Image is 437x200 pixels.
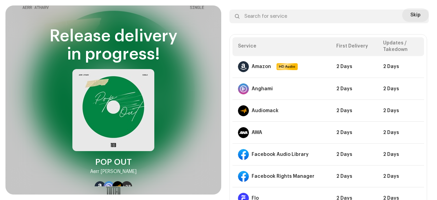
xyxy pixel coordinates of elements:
div: Anghami [252,86,273,92]
td: 2 Days [331,122,378,144]
div: Aerr [PERSON_NAME] [90,168,137,176]
input: Search for service [229,10,429,23]
td: 2 Days [378,165,424,187]
th: First Delivery [331,37,378,56]
div: Facebook Rights Manager [252,174,314,179]
td: 2 Days [378,122,424,144]
span: +23 [123,184,131,189]
td: 2 Days [378,100,424,122]
span: HD Audio [277,64,297,69]
td: 2 Days [378,144,424,165]
div: Amazon [252,64,271,69]
img: 11ec3031-0f11-4800-8a46-a7d273cd3238 [72,69,154,151]
td: 2 Days [331,78,378,100]
span: Skip [410,8,421,22]
div: AWA [252,130,262,135]
td: 2 Days [331,165,378,187]
td: 2 Days [331,56,378,78]
td: 2 Days [331,144,378,165]
td: 2 Days [378,56,424,78]
th: Updates / Takedown [378,37,424,56]
div: POP OUT [95,157,132,168]
td: 2 Days [378,78,424,100]
td: 2 Days [331,100,378,122]
th: Service [232,37,331,56]
div: Release delivery in progress! [14,27,213,64]
button: Skip [402,8,429,22]
div: Audiomack [252,108,279,114]
div: Facebook Audio Library [252,152,309,157]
